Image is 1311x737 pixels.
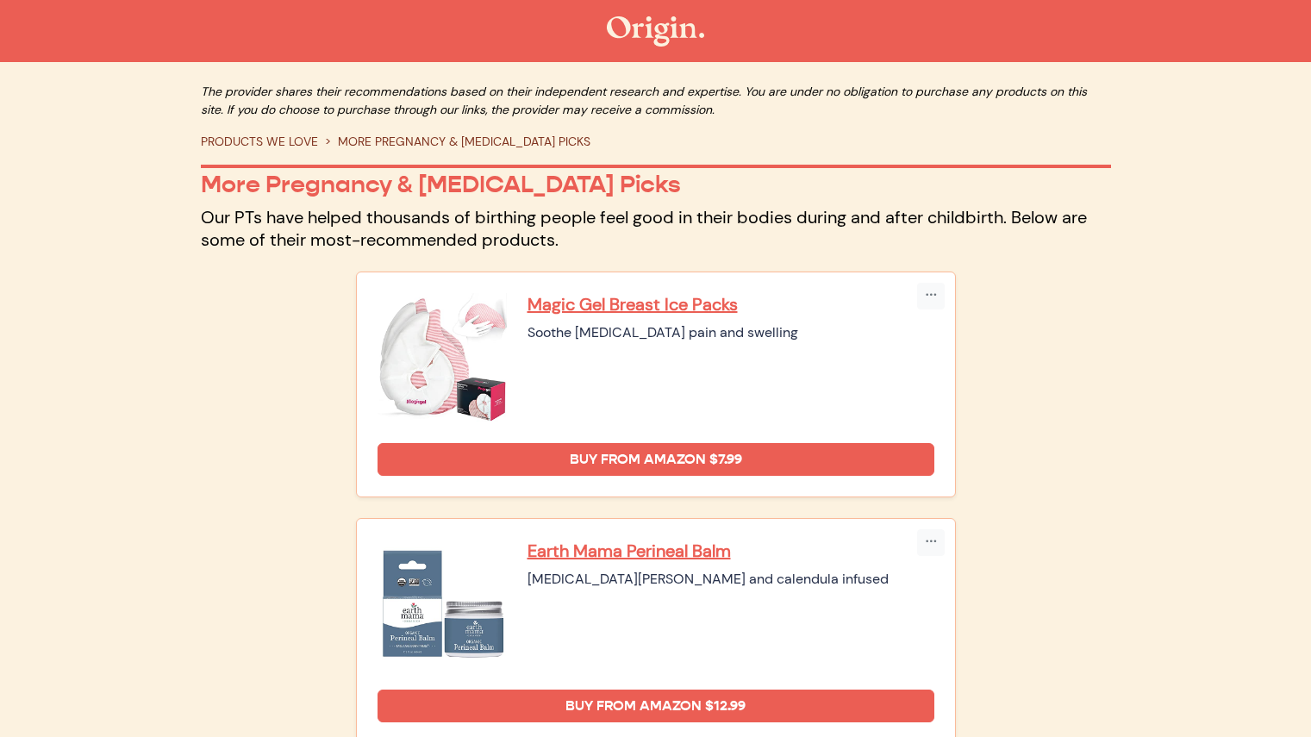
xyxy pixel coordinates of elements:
img: The Origin Shop [607,16,704,47]
li: MORE PREGNANCY & [MEDICAL_DATA] PICKS [318,133,590,151]
a: Buy from Amazon $7.99 [378,443,934,476]
a: Buy from Amazon $12.99 [378,690,934,722]
div: Soothe [MEDICAL_DATA] pain and swelling [528,322,934,343]
img: Magic Gel Breast Ice Packs [378,293,507,422]
p: The provider shares their recommendations based on their independent research and expertise. You ... [201,83,1111,119]
p: Our PTs have helped thousands of birthing people feel good in their bodies during and after child... [201,206,1111,251]
img: Earth Mama Perineal Balm [378,540,507,669]
a: Magic Gel Breast Ice Packs [528,293,934,315]
a: Earth Mama Perineal Balm [528,540,934,562]
div: [MEDICAL_DATA][PERSON_NAME] and calendula infused [528,569,934,590]
p: More Pregnancy & [MEDICAL_DATA] Picks [201,170,1111,199]
a: PRODUCTS WE LOVE [201,134,318,149]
